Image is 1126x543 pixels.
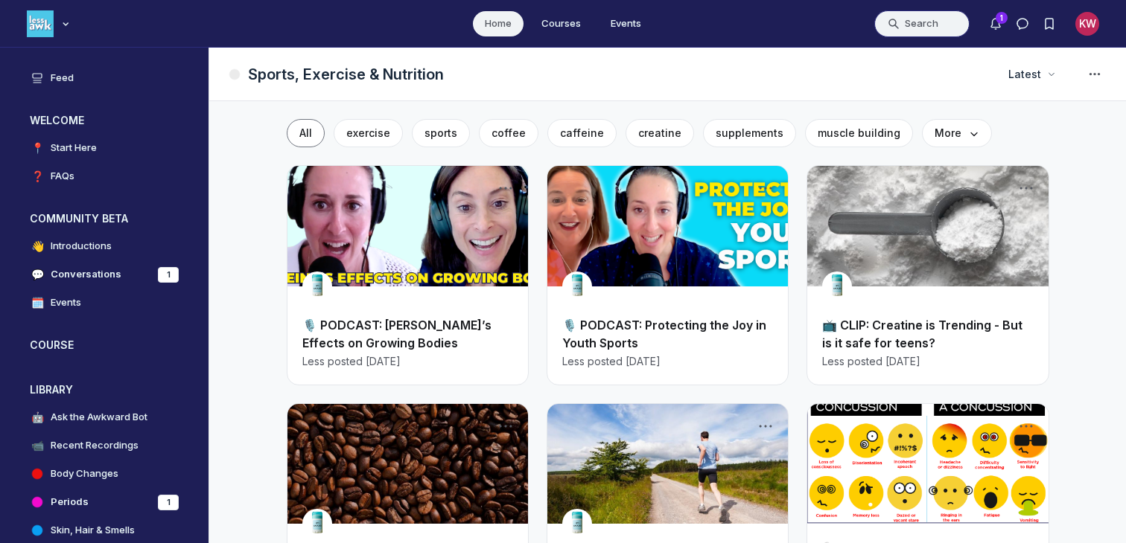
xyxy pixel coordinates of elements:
[51,466,118,481] h4: Body Changes
[302,516,332,531] a: View user profile
[1009,10,1036,37] button: Direct messages
[492,126,526,139] span: coffee
[626,354,661,369] span: [DATE]
[51,71,74,86] h4: Feed
[51,141,97,155] h4: Start Here
[30,169,45,184] span: ❓
[346,126,390,139] span: exercise
[18,65,191,91] a: Feed
[562,354,623,369] span: Less posted
[18,109,191,132] button: WELCOMECollapse space
[51,295,81,310] h4: Events
[1016,178,1037,199] button: Post actions
[562,279,592,294] a: View user profile
[302,353,401,368] a: Less posted[DATE]
[1075,12,1099,36] button: User menu options
[18,164,191,189] a: ❓FAQs
[755,178,776,199] button: Post actions
[158,495,179,510] div: 1
[18,461,191,486] a: Body Changes
[30,267,45,282] span: 💬
[822,279,852,294] a: View user profile
[18,433,191,458] a: 📹Recent Recordings
[822,353,920,368] a: Less posted[DATE]
[626,119,694,147] button: creatine
[30,438,45,453] span: 📹
[51,523,135,538] h4: Skin, Hair & Smells
[18,333,191,357] button: COURSEExpand space
[51,438,139,453] h4: Recent Recordings
[18,234,191,259] a: 👋Introductions
[18,290,191,315] a: 🗓️Events
[30,410,45,425] span: 🤖
[547,119,617,147] button: caffeine
[1075,12,1099,36] div: KW
[805,119,913,147] button: muscle building
[334,119,403,147] button: exercise
[30,239,45,254] span: 👋
[560,126,604,139] span: caffeine
[1036,10,1063,37] button: Bookmarks
[158,267,179,283] div: 1
[18,135,191,161] a: 📍Start Here
[935,126,979,141] span: More
[18,378,191,402] button: LIBRARYCollapse space
[51,410,147,425] h4: Ask the Awkward Bot
[479,119,538,147] button: coffee
[30,113,84,128] h3: WELCOME
[495,178,516,199] button: Post actions
[874,10,970,37] button: Search
[302,279,332,294] a: View user profile
[18,518,191,543] a: Skin, Hair & Smells
[999,61,1063,88] button: Latest
[27,9,73,39] button: Less Awkward Hub logo
[18,207,191,231] button: COMMUNITY BETACollapse space
[818,126,900,139] span: muscle building
[412,119,470,147] button: sports
[822,354,882,369] span: Less posted
[922,119,992,147] button: More
[599,11,653,36] a: Events
[30,141,45,155] span: 📍
[30,382,73,397] h3: LIBRARY
[51,495,89,510] h4: Periods
[562,353,661,368] a: Less posted[DATE]
[302,354,363,369] span: Less posted
[424,126,457,139] span: sports
[755,416,776,437] button: Post actions
[51,267,121,282] h4: Conversations
[1016,416,1037,437] button: Post actions
[562,516,592,531] a: View user profile
[18,262,191,287] a: 💬Conversations1
[302,318,492,350] a: 🎙️ PODCAST: [PERSON_NAME]’s Effects on Growing Bodies
[51,169,74,184] h4: FAQs
[982,10,1009,37] button: Notifications
[562,318,766,350] a: 🎙️ PODCAST: Protecting the Joy in Youth Sports
[287,119,325,147] button: All
[495,416,516,437] button: Post actions
[30,295,45,310] span: 🗓️
[703,119,796,147] button: supplements
[529,11,593,36] a: Courses
[248,64,444,85] h1: Sports, Exercise & Nutrition
[1008,67,1041,82] span: Latest
[473,11,524,36] a: Home
[1081,61,1108,88] button: Space settings
[1086,65,1104,83] svg: Space settings
[18,405,191,430] a: 🤖Ask the Awkward Bot
[822,318,1022,350] a: 📺 CLIP: Creatine is Trending - But is it safe for teens?
[638,126,681,139] span: creatine
[51,239,112,254] h4: Introductions
[18,489,191,515] a: Periods1
[30,338,74,353] h3: COURSE
[366,354,401,369] span: [DATE]
[209,48,1126,101] header: Page Header
[885,354,920,369] span: [DATE]
[30,211,128,226] h3: COMMUNITY BETA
